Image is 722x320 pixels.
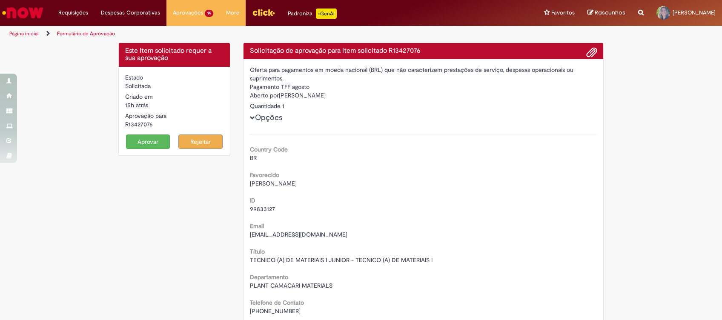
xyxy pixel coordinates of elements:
[250,205,275,213] span: 99833127
[250,66,597,83] div: Oferta para pagamentos em moeda nacional (BRL) que não caracterizem prestações de serviço, despes...
[57,30,115,37] a: Formulário de Aprovação
[316,9,337,19] p: +GenAi
[673,9,716,16] span: [PERSON_NAME]
[125,47,223,62] h4: Este Item solicitado requer a sua aprovação
[250,231,347,238] span: [EMAIL_ADDRESS][DOMAIN_NAME]
[250,197,255,204] b: ID
[125,73,143,82] label: Estado
[250,171,279,179] b: Favorecido
[126,134,170,149] button: Aprovar
[125,101,148,109] time: 27/08/2025 18:09:41
[125,101,148,109] span: 15h atrás
[250,273,288,281] b: Departamento
[250,180,297,187] span: [PERSON_NAME]
[595,9,625,17] span: Rascunhos
[250,282,332,289] span: PLANT CAMACARI MATERIALS
[587,9,625,17] a: Rascunhos
[125,101,223,109] div: 27/08/2025 18:09:41
[125,92,153,101] label: Criado em
[250,91,279,100] label: Aberto por
[250,102,597,110] div: Quantidade 1
[125,111,166,120] label: Aprovação para
[205,10,213,17] span: 14
[58,9,88,17] span: Requisições
[250,256,433,264] span: TECNICO (A) DE MATERIAIS I JUNIOR - TECNICO (A) DE MATERIAIS I
[9,30,39,37] a: Página inicial
[250,154,257,162] span: BR
[125,82,223,90] div: Solicitada
[250,83,597,91] div: Pagamento TFF agosto
[250,248,265,255] b: Título
[252,6,275,19] img: click_logo_yellow_360x200.png
[250,222,264,230] b: Email
[288,9,337,19] div: Padroniza
[250,146,288,153] b: Country Code
[101,9,160,17] span: Despesas Corporativas
[6,26,475,42] ul: Trilhas de página
[250,47,597,55] h4: Solicitação de aprovação para Item solicitado R13427076
[1,4,45,21] img: ServiceNow
[173,9,203,17] span: Aprovações
[125,120,223,129] div: R13427076
[250,299,304,306] b: Telefone de Contato
[551,9,575,17] span: Favoritos
[226,9,239,17] span: More
[178,134,223,149] button: Rejeitar
[250,91,597,102] div: [PERSON_NAME]
[250,307,301,315] span: [PHONE_NUMBER]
